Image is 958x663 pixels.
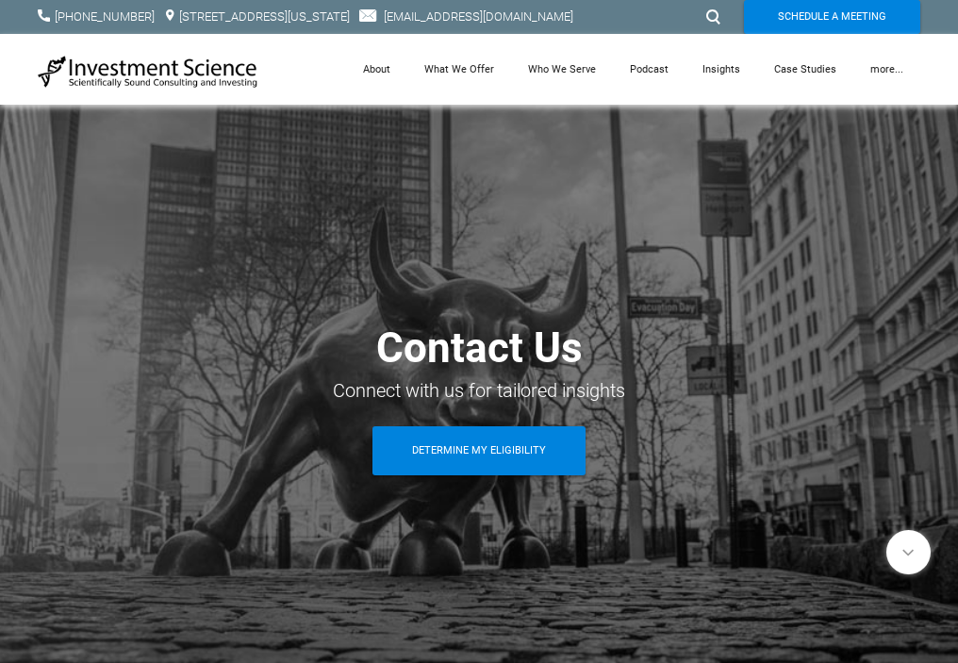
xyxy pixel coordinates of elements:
[346,34,407,105] a: About
[685,34,757,105] a: Insights
[511,34,613,105] a: Who We Serve
[376,323,583,373] span: Contact Us​​​​
[412,426,546,475] span: Determine My Eligibility
[372,426,586,475] a: Determine My Eligibility
[757,34,853,105] a: Case Studies
[94,373,864,407] div: ​Connect with us for tailored insights
[853,34,920,105] a: more...
[407,34,511,105] a: What We Offer
[179,9,350,24] a: [STREET_ADDRESS][US_STATE]​
[55,9,155,24] a: [PHONE_NUMBER]
[384,9,573,24] a: [EMAIL_ADDRESS][DOMAIN_NAME]
[38,55,258,89] img: Investment Science | NYC Consulting Services
[613,34,685,105] a: Podcast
